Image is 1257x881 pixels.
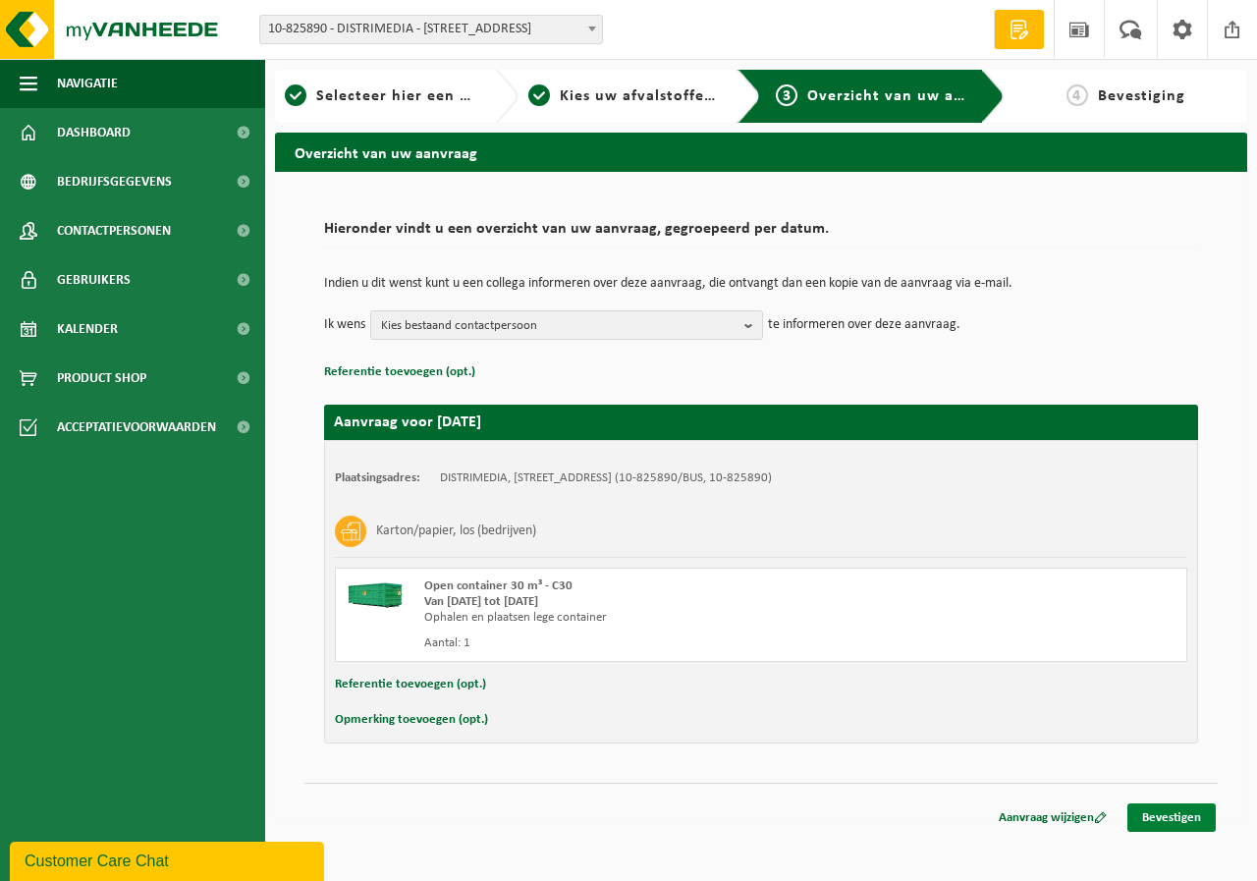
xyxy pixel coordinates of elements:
iframe: chat widget [10,838,328,881]
span: 10-825890 - DISTRIMEDIA - 8700 TIELT, MEULEBEEKSESTEENWEG 20 [259,15,603,44]
span: 3 [776,84,797,106]
div: Ophalen en plaatsen lege container [424,610,840,626]
div: Aantal: 1 [424,635,840,651]
p: Ik wens [324,310,365,340]
span: Kies uw afvalstoffen en recipiënten [560,88,830,104]
span: Open container 30 m³ - C30 [424,579,573,592]
button: Opmerking toevoegen (opt.) [335,707,488,733]
td: DISTRIMEDIA, [STREET_ADDRESS] (10-825890/BUS, 10-825890) [440,470,772,486]
span: Product Shop [57,354,146,403]
span: 2 [528,84,550,106]
p: te informeren over deze aanvraag. [768,310,960,340]
span: Bedrijfsgegevens [57,157,172,206]
a: 1Selecteer hier een vestiging [285,84,479,108]
h3: Karton/papier, los (bedrijven) [376,516,536,547]
span: Kalender [57,304,118,354]
span: Kies bestaand contactpersoon [381,311,737,341]
button: Kies bestaand contactpersoon [370,310,763,340]
span: Overzicht van uw aanvraag [807,88,1014,104]
h2: Hieronder vindt u een overzicht van uw aanvraag, gegroepeerd per datum. [324,221,1198,248]
strong: Plaatsingsadres: [335,471,420,484]
span: Acceptatievoorwaarden [57,403,216,452]
a: Aanvraag wijzigen [984,803,1121,832]
a: Bevestigen [1127,803,1216,832]
span: 4 [1066,84,1088,106]
span: Dashboard [57,108,131,157]
a: 2Kies uw afvalstoffen en recipiënten [528,84,723,108]
strong: Aanvraag voor [DATE] [334,414,481,430]
span: 10-825890 - DISTRIMEDIA - 8700 TIELT, MEULEBEEKSESTEENWEG 20 [260,16,602,43]
img: HK-XC-30-GN-00.png [346,578,405,608]
span: Gebruikers [57,255,131,304]
strong: Van [DATE] tot [DATE] [424,595,538,608]
span: Selecteer hier een vestiging [316,88,528,104]
span: Contactpersonen [57,206,171,255]
button: Referentie toevoegen (opt.) [335,672,486,697]
span: Bevestiging [1098,88,1185,104]
button: Referentie toevoegen (opt.) [324,359,475,385]
p: Indien u dit wenst kunt u een collega informeren over deze aanvraag, die ontvangt dan een kopie v... [324,277,1198,291]
span: 1 [285,84,306,106]
span: Navigatie [57,59,118,108]
h2: Overzicht van uw aanvraag [275,133,1247,171]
